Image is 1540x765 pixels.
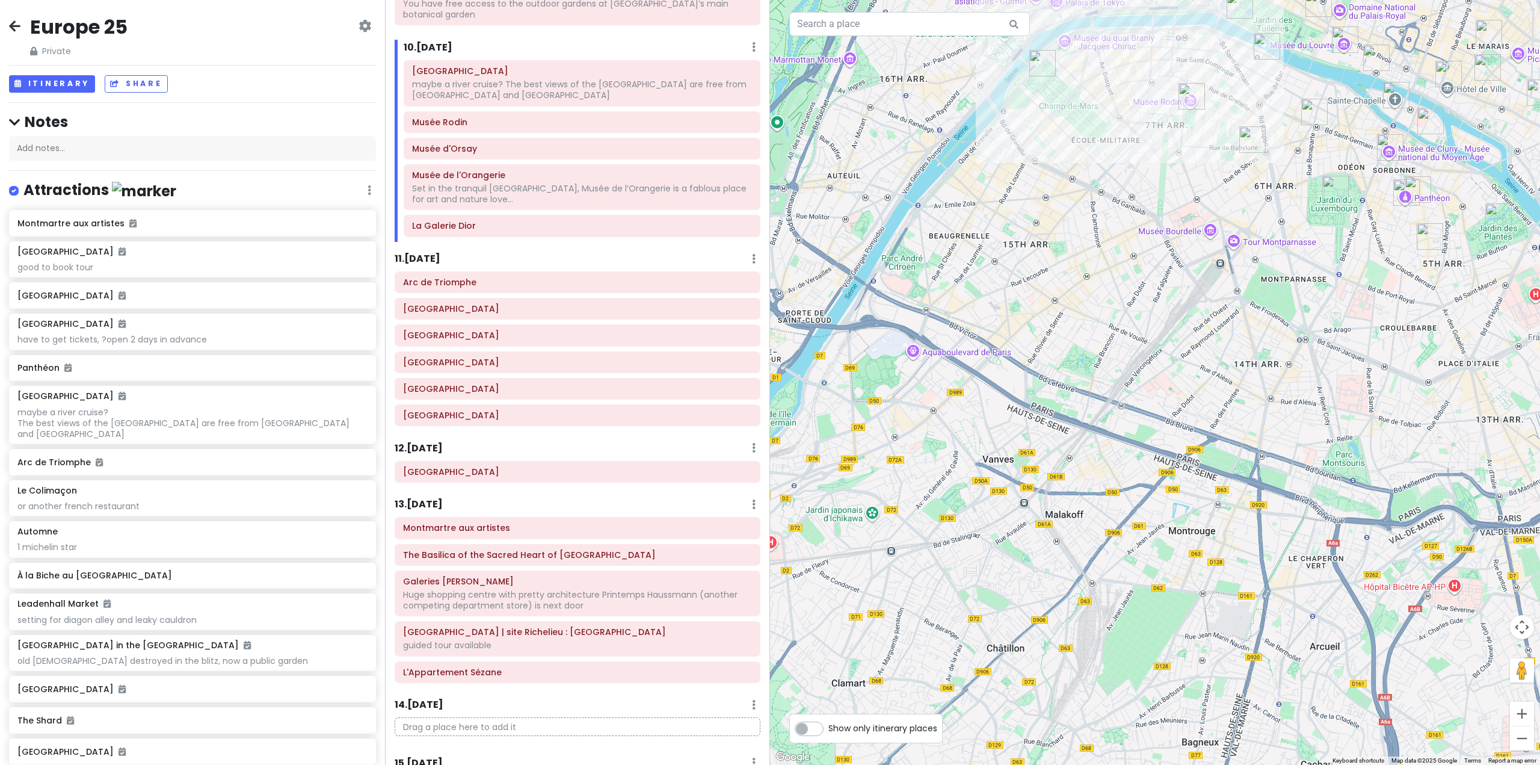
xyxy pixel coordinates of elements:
a: Click to see this area on Google Maps [773,749,813,765]
button: Drag Pegman onto the map to open Street View [1510,658,1534,683]
div: old [DEMOGRAPHIC_DATA] destroyed in the blitz, now a public garden [17,655,367,666]
button: Itinerary [9,75,95,93]
i: Added to itinerary [119,685,126,693]
img: marker [112,182,176,200]
h6: The Basilica of the Sacred Heart of Paris [403,550,752,560]
button: Zoom out [1510,726,1534,751]
i: Added to itinerary [64,364,72,372]
a: Terms [1464,757,1481,764]
div: have to get tickets, ?open 2 days in advance [17,334,367,345]
h4: Notes [9,113,376,131]
input: Search a place [789,12,1030,36]
i: Added to itinerary [96,458,103,466]
h6: Petit Palais [403,357,752,368]
i: Added to itinerary [119,748,126,756]
div: Set in the tranquil [GEOGRAPHIC_DATA], Musée de l’Orangerie is a fablous place for art and nature... [412,183,752,205]
h6: The Shard [17,715,367,726]
div: Add notes... [9,136,376,161]
h6: Palace of Versailles [403,466,752,477]
div: or another french restaurant [17,501,367,512]
h6: Automne [17,526,58,537]
img: Google [773,749,813,765]
div: maybe a river cruise? The best views of the [GEOGRAPHIC_DATA] are free from [GEOGRAPHIC_DATA] and... [17,407,367,440]
h6: Leadenhall Market [17,598,111,609]
h6: Arc de Triomphe [403,277,752,288]
div: Musée de Cluny [1377,134,1403,161]
div: good to book tour [17,262,367,273]
h6: Bibliothèque nationale de France | site Richelieu : Bibliothèque de Recherche [403,627,752,637]
div: Panthéon [1393,179,1420,206]
div: Le Bon Marché [1239,126,1266,153]
i: Added to itinerary [119,247,126,256]
div: 1 michelin star [17,542,367,553]
h6: 12 . [DATE] [395,442,443,455]
h6: Montmartre aux artistes [403,522,752,533]
div: Church of Saint-Étienne-du-Mont [1405,176,1431,203]
div: Notre-Dame Cathedral of Paris [1417,108,1444,134]
h6: L'Appartement Sézane [403,667,752,678]
h6: [GEOGRAPHIC_DATA] [17,684,367,695]
h6: Panthéon [17,362,367,373]
h6: Musée Rodin [412,117,752,128]
h6: [GEOGRAPHIC_DATA] in the [GEOGRAPHIC_DATA] [17,640,251,651]
button: Keyboard shortcuts [1332,757,1384,765]
h6: [GEOGRAPHIC_DATA] [17,391,126,401]
h6: Musée d'Orsay [412,143,752,154]
p: Drag a place here to add it [395,717,760,736]
i: Added to itinerary [119,392,126,400]
i: Added to itinerary [119,320,126,328]
div: maybe a river cruise? The best views of the [GEOGRAPHIC_DATA] are free from [GEOGRAPHIC_DATA] and... [412,79,752,101]
button: Zoom in [1510,702,1534,726]
h6: 10 . [DATE] [404,42,452,54]
div: Jardin du Luxembourg [1322,176,1349,202]
h6: Le Colimaçon [17,485,77,496]
i: Added to itinerary [119,291,126,300]
div: Sainte-Chapelle [1383,82,1409,108]
div: La Samaritaine [1363,45,1390,71]
div: Musée d'Orsay [1254,33,1280,60]
span: Map data ©2025 Google [1391,757,1457,764]
div: Rue Mouffetard [1417,223,1443,250]
i: Added to itinerary [67,716,74,725]
div: BHV Marais [1435,61,1462,87]
button: Share [105,75,167,93]
div: Louvre Museum [1332,26,1358,53]
h6: 13 . [DATE] [395,498,443,511]
div: Jardin des Plantes [1485,203,1512,230]
i: Added to itinerary [129,219,137,228]
div: Huge shopping centre with pretty architecture Printemps Haussmann (another competing department s... [403,589,752,611]
h6: [GEOGRAPHIC_DATA] [17,746,367,757]
h2: Europe 25 [30,14,128,40]
h6: Montmartre aux artistes [17,218,367,229]
h6: Rue Saint-Honoré [403,410,752,421]
h6: La Galerie Dior [412,220,752,231]
h6: Grand Palais [403,330,752,341]
span: Show only itinerary places [828,722,937,735]
h6: [GEOGRAPHIC_DATA] [17,246,126,257]
h4: Attractions [23,181,176,200]
div: Musée Rodin [1178,83,1205,110]
h6: Arc de Triomphe [17,457,367,468]
span: Private [30,45,128,58]
button: Map camera controls [1510,615,1534,639]
h6: [GEOGRAPHIC_DATA] [17,290,367,301]
h6: À la Biche au [GEOGRAPHIC_DATA] [17,570,367,581]
a: Report a map error [1488,757,1536,764]
i: Added to itinerary [103,599,111,608]
h6: Musée de l'Orangerie [412,170,752,181]
div: Saint-Germain-des-Prés [1301,99,1328,125]
h6: Eiffel Tower [412,66,752,76]
div: Le Colimaçon [1474,54,1501,81]
div: Eiffel Tower [1029,50,1056,76]
h6: 14 . [DATE] [395,699,443,711]
h6: Champs-Élysées [403,303,752,314]
div: setting for diagon alley and leaky cauldron [17,615,367,625]
div: Le Marais [1476,20,1502,46]
h6: 11 . [DATE] [395,253,440,265]
h6: Galeries Lafayette Haussmann [403,576,752,587]
h6: Place de la Concorde [403,383,752,394]
div: guided tour available [403,640,752,651]
i: Added to itinerary [244,641,251,649]
h6: [GEOGRAPHIC_DATA] [17,318,126,329]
